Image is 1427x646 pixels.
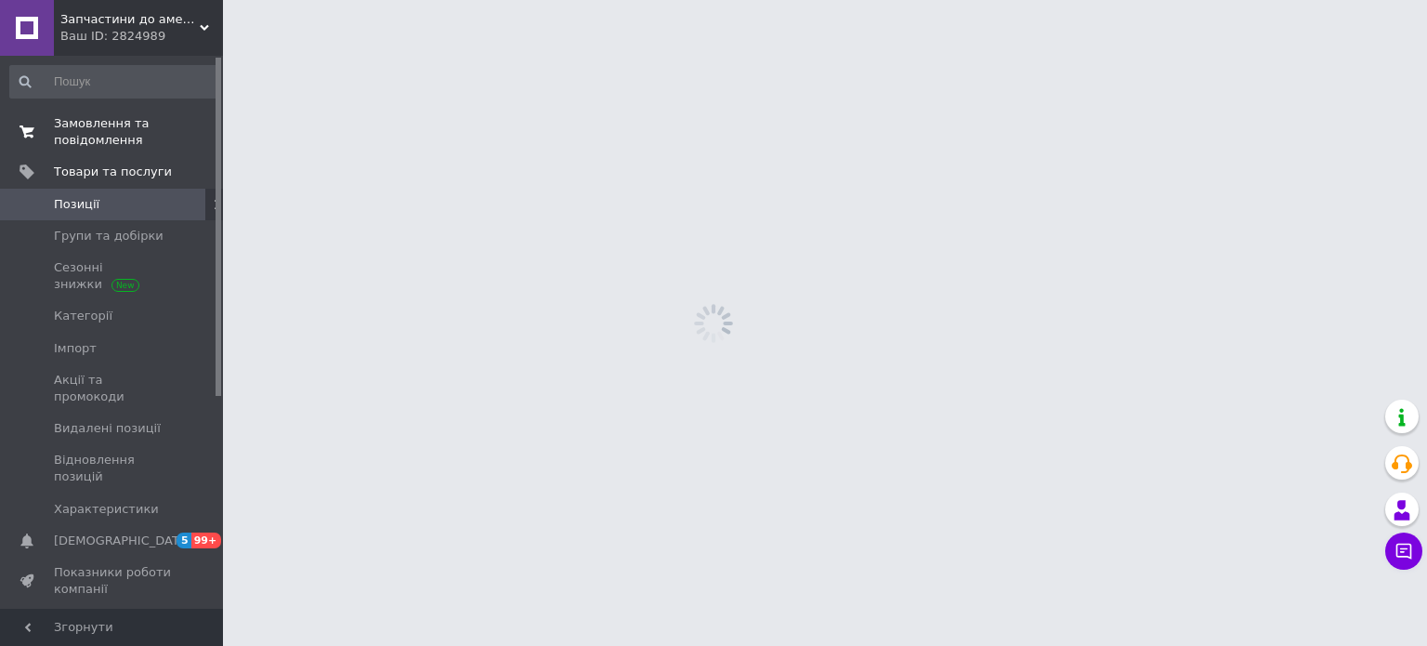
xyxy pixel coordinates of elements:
span: Групи та добірки [54,228,164,244]
span: Показники роботи компанії [54,564,172,598]
span: Імпорт [54,340,97,357]
span: Акції та промокоди [54,372,172,405]
span: Позиції [54,196,99,213]
span: Запчастини до американських автомобілів [60,11,200,28]
input: Пошук [9,65,219,99]
span: Відновлення позицій [54,452,172,485]
div: Ваш ID: 2824989 [60,28,223,45]
span: Замовлення та повідомлення [54,115,172,149]
span: 99+ [191,533,222,548]
span: Категорії [54,308,112,324]
span: Видалені позиції [54,420,161,437]
span: Товари та послуги [54,164,172,180]
span: Сезонні знижки [54,259,172,293]
span: Характеристики [54,501,159,518]
span: [DEMOGRAPHIC_DATA] [54,533,191,549]
span: 5 [177,533,191,548]
button: Чат з покупцем [1385,533,1422,570]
